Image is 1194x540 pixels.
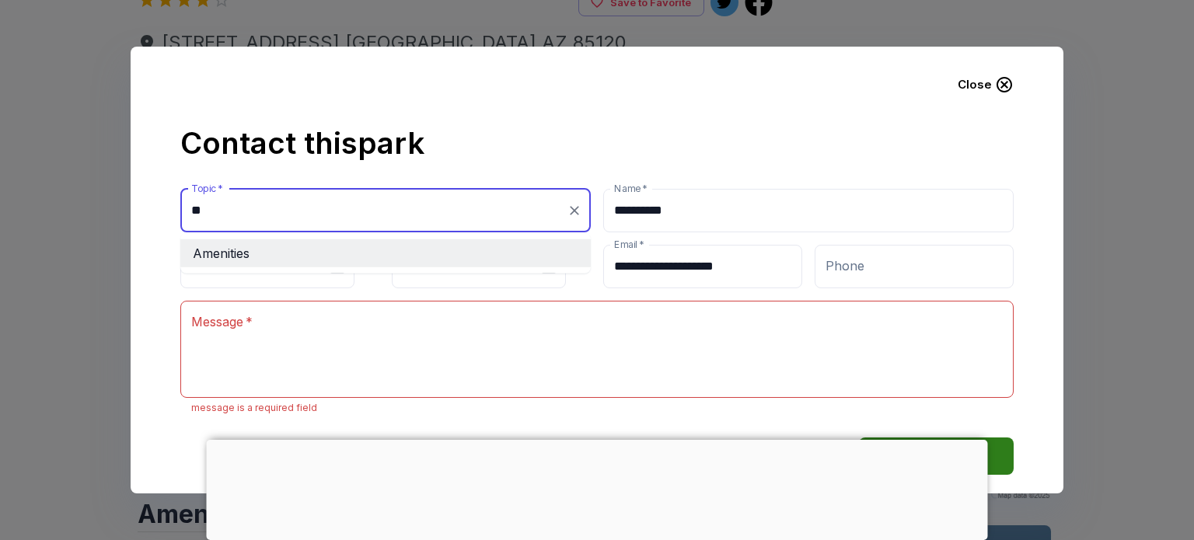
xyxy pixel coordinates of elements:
button: Send [859,437,1014,475]
p: message is a required field [191,400,1003,416]
h2: Contact this park [162,110,1032,176]
label: Email [614,238,644,251]
label: Name [614,182,648,195]
label: Topic [191,182,223,195]
iframe: Advertisement [207,440,988,536]
li: Amenities [180,239,591,267]
button: Clear [564,200,585,221]
button: Close [945,65,1026,104]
